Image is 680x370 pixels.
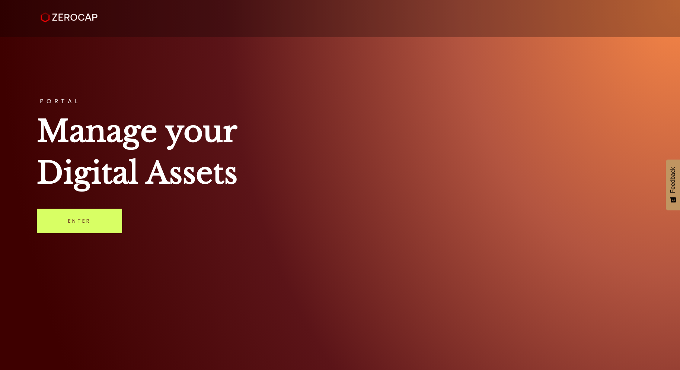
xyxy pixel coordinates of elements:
a: Enter [37,209,122,233]
h1: Manage your Digital Assets [37,110,643,194]
span: Feedback [670,167,676,193]
h3: PORTAL [37,98,643,104]
button: Feedback - Show survey [666,159,680,210]
img: ZeroCap [41,12,98,23]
